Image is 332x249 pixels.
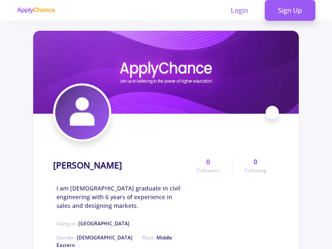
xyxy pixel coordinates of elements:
span: Following [245,167,266,174]
a: 0Followers [185,157,232,174]
span: Followers [197,167,219,174]
span: I am [DEMOGRAPHIC_DATA] graduate in civil engineering with 6 years of experience in sales and des... [56,184,185,210]
span: [DEMOGRAPHIC_DATA] [77,234,132,241]
img: applychance logo text only [17,7,55,14]
h1: [PERSON_NAME] [53,160,122,171]
span: [GEOGRAPHIC_DATA] [78,220,129,227]
span: 0 [254,157,257,167]
span: Living in : [56,220,129,227]
img: maziyar ahmadiavatar [55,85,109,139]
span: 0 [206,157,210,167]
span: Gender : [56,234,132,241]
img: maziyar ahmadicover image [33,31,299,114]
span: Middle Eastern [56,234,172,249]
span: Race : [56,234,172,249]
a: 0Following [232,157,279,174]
